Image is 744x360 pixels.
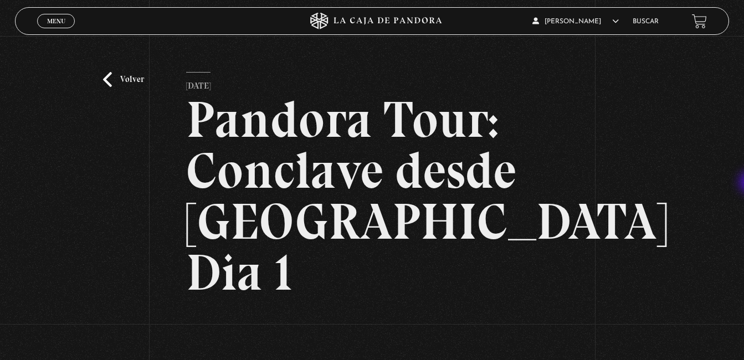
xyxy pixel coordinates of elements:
[186,72,211,94] p: [DATE]
[103,72,144,87] a: Volver
[47,18,65,24] span: Menu
[186,94,557,298] h2: Pandora Tour: Conclave desde [GEOGRAPHIC_DATA] Dia 1
[532,18,619,25] span: [PERSON_NAME]
[692,14,707,29] a: View your shopping cart
[633,18,659,25] a: Buscar
[43,27,69,35] span: Cerrar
